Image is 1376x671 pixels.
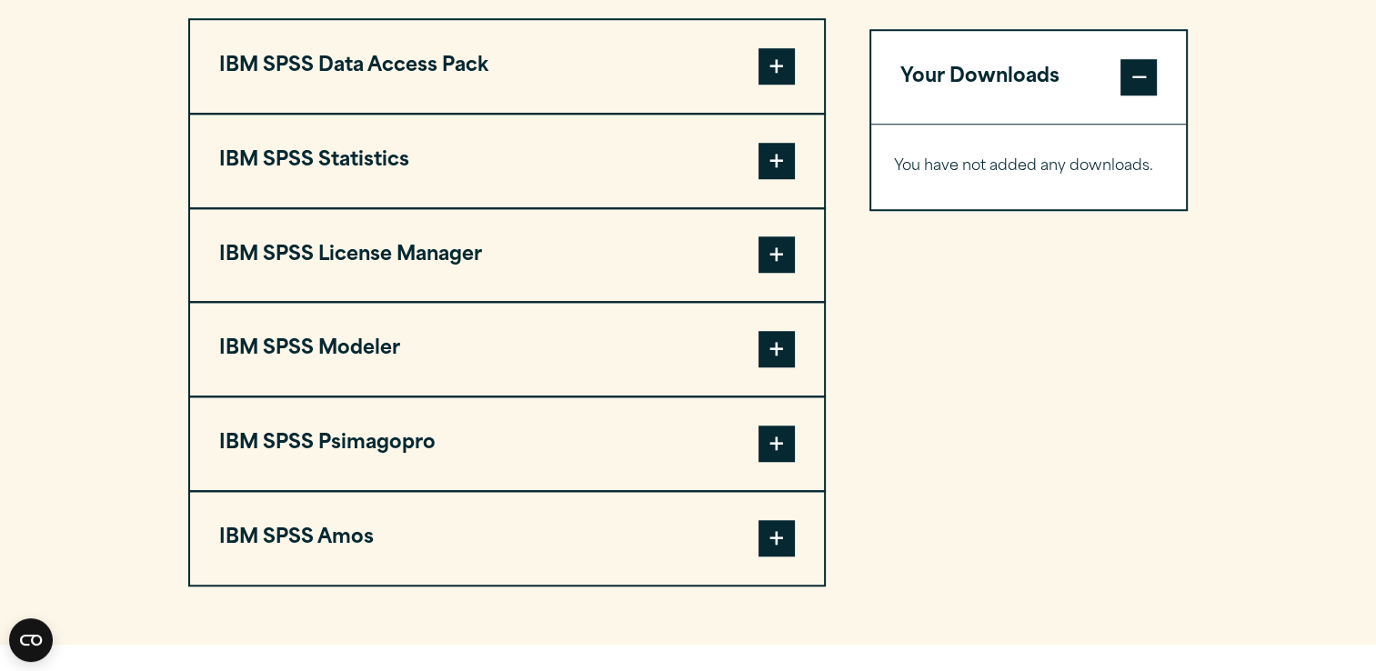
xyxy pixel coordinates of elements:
[190,115,824,207] button: IBM SPSS Statistics
[190,492,824,585] button: IBM SPSS Amos
[190,303,824,396] button: IBM SPSS Modeler
[871,124,1187,209] div: Your Downloads
[190,209,824,302] button: IBM SPSS License Manager
[871,31,1187,124] button: Your Downloads
[190,20,824,113] button: IBM SPSS Data Access Pack
[9,618,53,662] button: Open CMP widget
[190,397,824,490] button: IBM SPSS Psimagopro
[894,154,1164,180] p: You have not added any downloads.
